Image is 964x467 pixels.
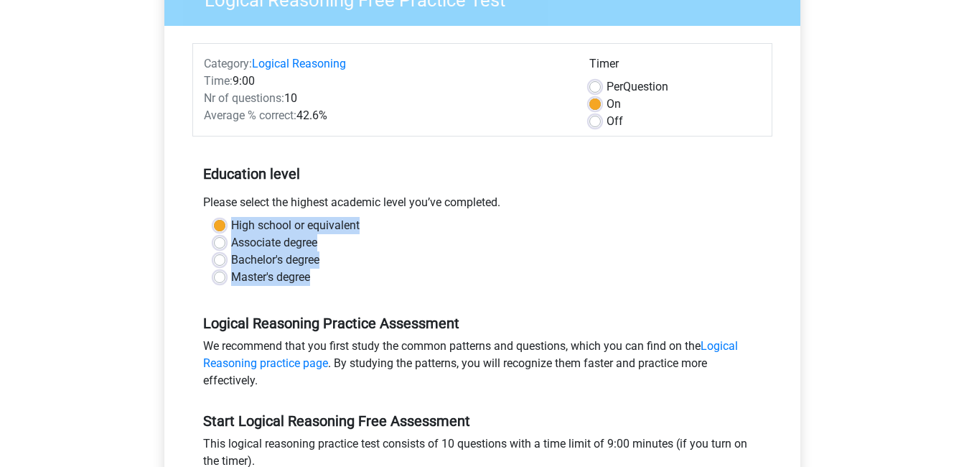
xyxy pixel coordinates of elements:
[192,338,772,395] div: We recommend that you first study the common patterns and questions, which you can find on the . ...
[607,78,668,96] label: Question
[203,412,762,430] h5: Start Logical Reasoning Free Assessment
[252,57,346,70] a: Logical Reasoning
[231,269,310,286] label: Master's degree
[204,57,252,70] span: Category:
[231,251,319,269] label: Bachelor's degree
[192,194,772,217] div: Please select the highest academic level you’ve completed.
[193,90,579,107] div: 10
[204,91,284,105] span: Nr of questions:
[231,217,360,234] label: High school or equivalent
[203,159,762,188] h5: Education level
[589,55,761,78] div: Timer
[193,73,579,90] div: 9:00
[204,108,296,122] span: Average % correct:
[607,113,623,130] label: Off
[607,96,621,113] label: On
[203,315,762,332] h5: Logical Reasoning Practice Assessment
[607,80,623,93] span: Per
[193,107,579,124] div: 42.6%
[231,234,317,251] label: Associate degree
[204,74,233,88] span: Time:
